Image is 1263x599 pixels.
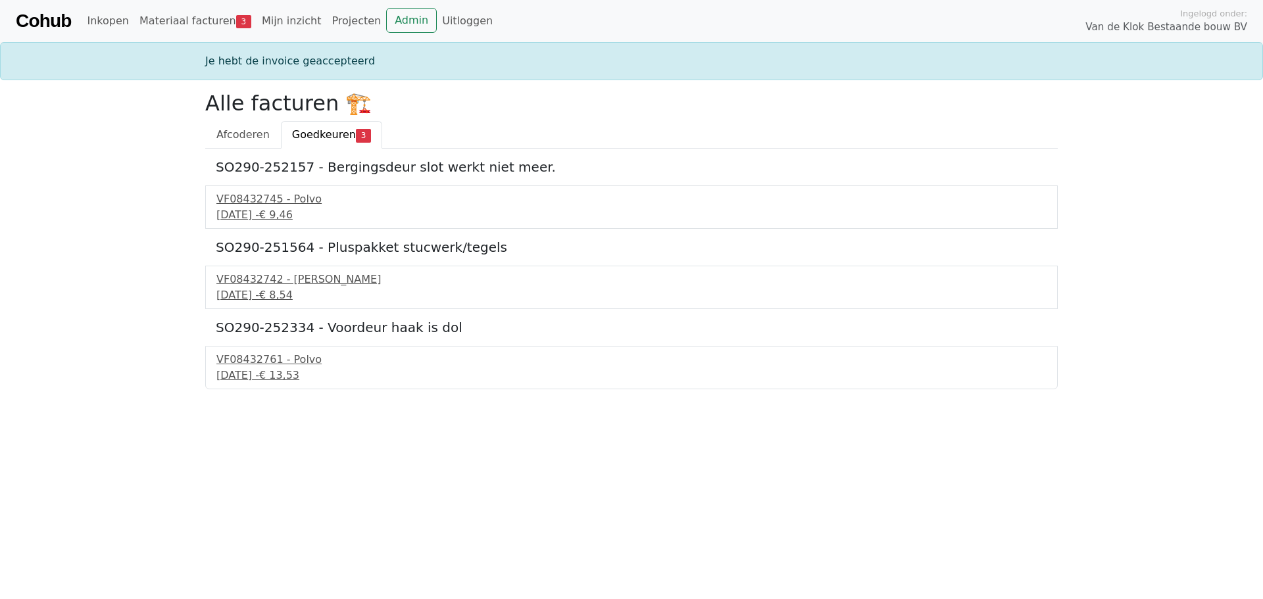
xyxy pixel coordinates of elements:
div: VF08432742 - [PERSON_NAME] [216,272,1047,287]
a: VF08432742 - [PERSON_NAME][DATE] -€ 8,54 [216,272,1047,303]
a: Inkopen [82,8,134,34]
div: [DATE] - [216,207,1047,223]
a: VF08432745 - Polvo[DATE] -€ 9,46 [216,191,1047,223]
a: Afcoderen [205,121,281,149]
h5: SO290-252334 - Voordeur haak is dol [216,320,1047,335]
span: Van de Klok Bestaande bouw BV [1085,20,1247,35]
h2: Alle facturen 🏗️ [205,91,1058,116]
span: 3 [356,129,371,142]
div: VF08432761 - Polvo [216,352,1047,368]
span: Afcoderen [216,128,270,141]
div: [DATE] - [216,368,1047,383]
a: Uitloggen [437,8,498,34]
a: Cohub [16,5,71,37]
div: [DATE] - [216,287,1047,303]
div: Je hebt de invoice geaccepteerd [197,53,1066,69]
a: Materiaal facturen3 [134,8,257,34]
a: Goedkeuren3 [281,121,382,149]
span: € 9,46 [259,208,293,221]
a: Admin [386,8,437,33]
a: Mijn inzicht [257,8,327,34]
div: VF08432745 - Polvo [216,191,1047,207]
span: Goedkeuren [292,128,356,141]
span: 3 [236,15,251,28]
h5: SO290-252157 - Bergingsdeur slot werkt niet meer. [216,159,1047,175]
span: € 13,53 [259,369,299,381]
span: € 8,54 [259,289,293,301]
a: VF08432761 - Polvo[DATE] -€ 13,53 [216,352,1047,383]
h5: SO290-251564 - Pluspakket stucwerk/tegels [216,239,1047,255]
span: Ingelogd onder: [1180,7,1247,20]
a: Projecten [326,8,386,34]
